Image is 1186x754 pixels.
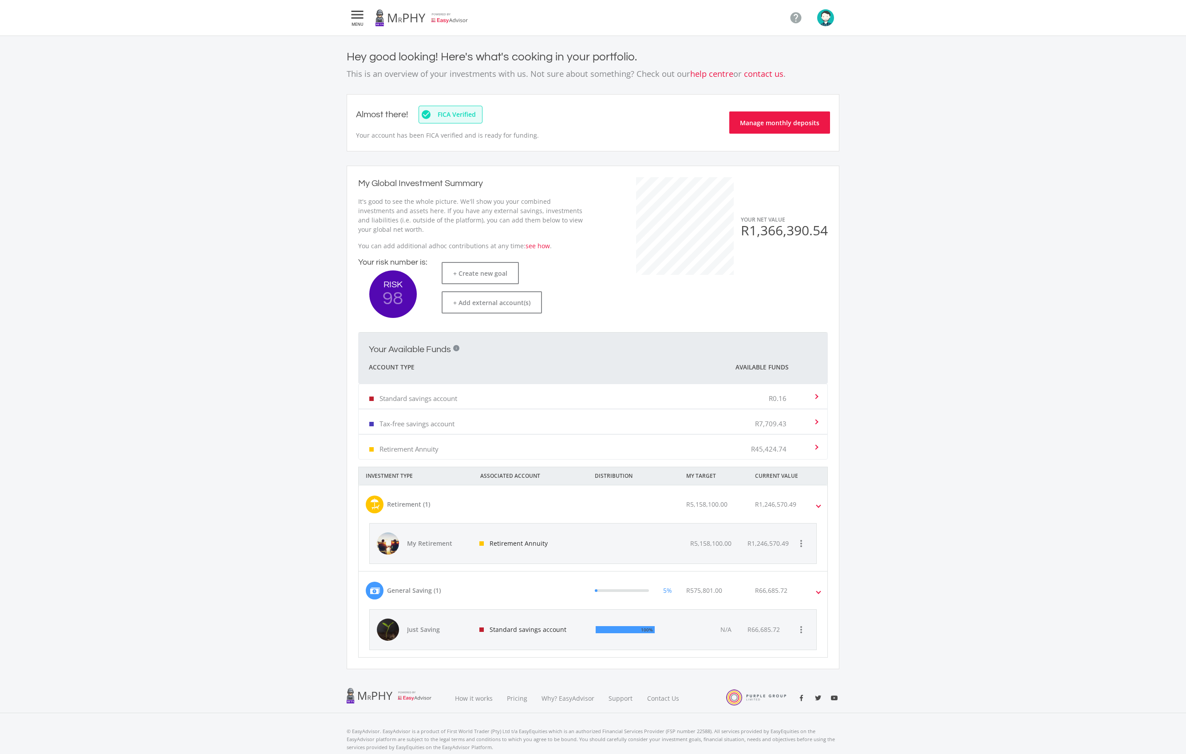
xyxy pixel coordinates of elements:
[588,467,679,485] div: DISTRIBUTION
[359,523,827,571] div: Retirement (1) R5,158,100.00 R1,246,570.49
[442,262,519,284] button: + Create new goal
[347,9,368,27] button:  MENU
[735,363,788,372] span: Available Funds
[358,177,483,190] h2: My Global Investment Summary
[640,683,687,713] a: Contact Us
[387,500,430,509] div: Retirement (1)
[747,625,780,634] div: R66,685.72
[741,216,785,223] span: YOUR NET VALUE
[729,111,830,134] button: Manage monthly deposits
[359,609,827,657] div: General Saving (1) 5% R575,801.00 R66,685.72
[500,683,534,713] a: Pricing
[359,435,827,459] mat-expansion-panel-header: Retirement Annuity R45,424.74
[690,539,731,548] span: R5,158,100.00
[359,485,827,523] mat-expansion-panel-header: Retirement (1) R5,158,100.00 R1,246,570.49
[359,467,473,485] div: INVESTMENT TYPE
[453,345,459,351] div: i
[526,242,550,250] a: see how
[755,500,796,509] div: R1,246,570.49
[720,625,731,634] span: N/A
[407,539,469,548] span: My Retirement
[442,291,542,314] button: + Add external account(s)
[690,68,733,79] a: help centre
[369,344,451,355] h2: Your Available Funds
[769,394,787,403] p: R0.16
[359,384,827,409] mat-expansion-panel-header: Standard savings account R0.16
[741,221,828,239] span: R1,366,390.54
[421,109,430,120] i: check_circle
[349,22,365,26] span: MENU
[380,394,457,403] p: Standard savings account
[796,538,806,549] i: more_vert
[751,444,787,453] p: R45,424.74
[472,524,589,564] div: Retirement Annuity
[686,500,727,508] span: R5,158,100.00
[369,280,417,289] span: RISK
[380,444,439,453] p: Retirement Annuity
[817,9,834,26] img: avatar.png
[359,409,827,434] mat-expansion-panel-header: Tax-free savings account R7,709.43
[359,571,827,609] mat-expansion-panel-header: General Saving (1) 5% R575,801.00 R66,685.72
[356,131,553,140] p: Your account has been FICA verified and is ready for funding.
[369,362,415,373] span: Account Type
[433,111,480,118] span: FICA Verified
[663,586,672,595] div: 5%
[356,109,408,120] h2: Almost there!
[358,241,584,250] p: You can add additional adhoc contributions at any time: .
[639,625,653,634] div: 100%
[472,610,589,650] div: Standard savings account
[747,539,789,548] div: R1,246,570.49
[369,270,417,318] button: RISK 98
[796,624,806,635] i: more_vert
[679,467,748,485] div: MY TARGET
[748,467,839,485] div: CURRENT VALUE
[792,535,810,552] button: more_vert
[534,683,601,713] a: Why? EasyAdvisor
[387,586,441,595] div: General Saving (1)
[448,683,500,713] a: How it works
[380,419,455,428] p: Tax-free savings account
[358,258,427,267] h4: Your risk number is:
[358,384,828,460] div: Your Available Funds i Account Type Available Funds
[407,625,469,634] span: Just Saving
[744,68,783,79] a: contact us
[686,586,722,595] span: R575,801.00
[786,8,806,28] a: 
[347,50,839,64] h4: Hey good looking! Here's what's cooking in your portfolio.
[347,67,839,80] p: This is an overview of your investments with us. Not sure about something? Check out our or .
[369,289,417,308] span: 98
[601,683,640,713] a: Support
[358,197,584,234] p: It's good to see the whole picture. We'll show you your combined investments and assets here. If ...
[347,727,839,751] p: © EasyAdvisor. EasyAdvisor is a product of First World Trader (Pty) Ltd t/a EasyEquities which is...
[349,9,365,20] i: 
[755,419,787,428] p: R7,709.43
[473,467,588,485] div: ASSOCIATED ACCOUNT
[792,621,810,639] button: more_vert
[358,333,828,384] mat-expansion-panel-header: Your Available Funds i Account Type Available Funds
[789,11,803,24] i: 
[755,586,787,595] div: R66,685.72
